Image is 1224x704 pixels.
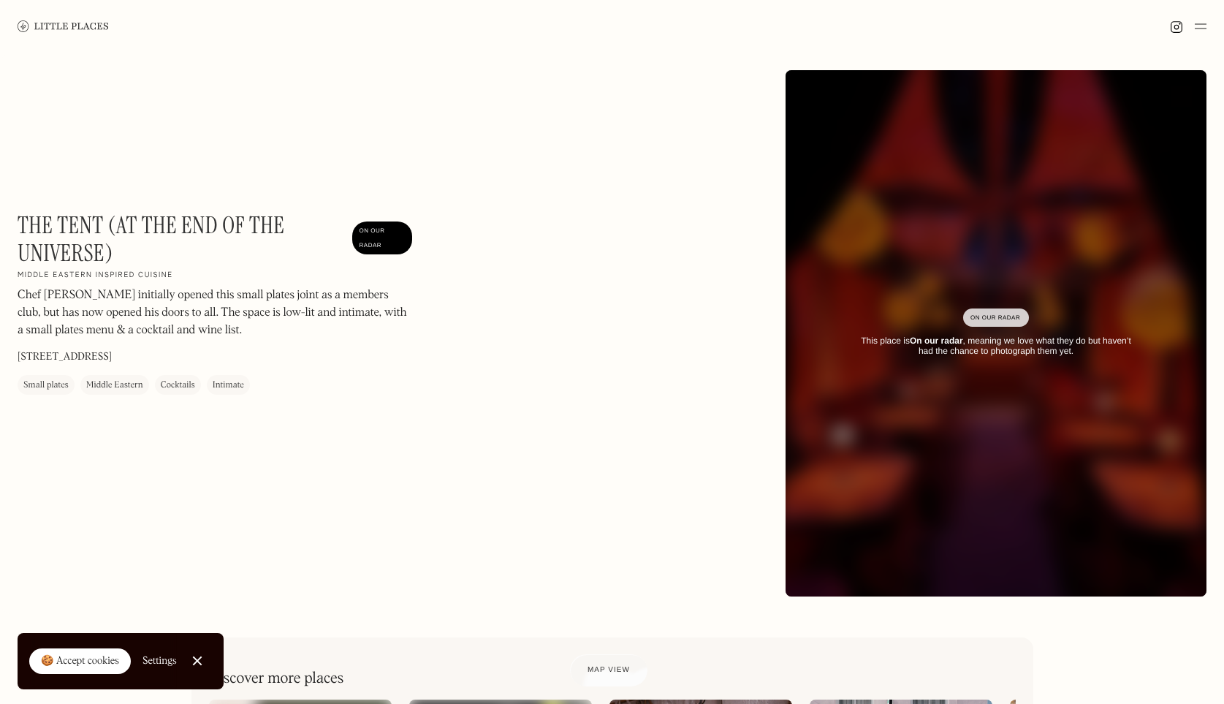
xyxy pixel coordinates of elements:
h2: Middle Eastern inspired cuisine [18,270,173,281]
div: On Our Radar [970,311,1022,325]
a: 🍪 Accept cookies [29,648,131,675]
div: Cocktails [161,378,195,393]
h1: The Tent (at the End of the Universe) [18,211,345,268]
a: Close Cookie Popup [183,646,212,675]
p: [STREET_ADDRESS] [18,349,112,365]
div: Intimate [213,378,244,393]
div: Small plates [23,378,69,393]
a: Map view [570,654,647,686]
div: 🍪 Accept cookies [41,654,119,669]
span: Map view [588,666,630,674]
div: Settings [142,656,177,666]
div: On Our Radar [360,224,405,253]
h2: Discover more places [209,670,344,688]
p: Chef [PERSON_NAME] initially opened this small plates joint as a members club, but has now opened... [18,287,412,339]
div: Middle Eastern [86,378,143,393]
strong: On our radar [910,336,963,346]
div: This place is , meaning we love what they do but haven’t had the chance to photograph them yet. [853,336,1139,357]
a: Settings [142,645,177,678]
